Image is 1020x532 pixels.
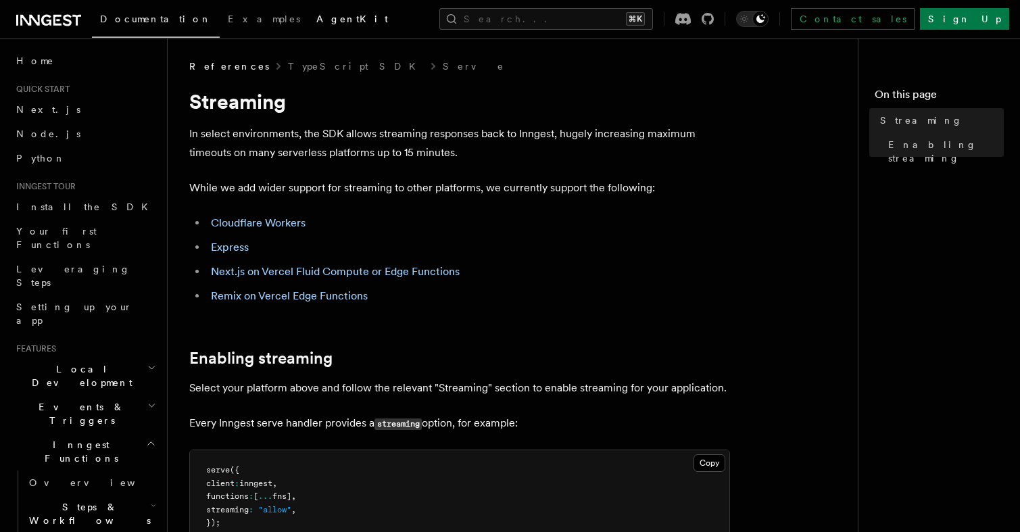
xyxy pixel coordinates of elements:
[272,491,291,501] span: fns]
[11,295,159,333] a: Setting up your app
[875,108,1004,132] a: Streaming
[16,104,80,115] span: Next.js
[239,479,272,488] span: inngest
[291,491,296,501] span: ,
[11,357,159,395] button: Local Development
[258,505,291,514] span: "allow"
[880,114,963,127] span: Streaming
[11,395,159,433] button: Events & Triggers
[291,505,296,514] span: ,
[875,87,1004,108] h4: On this page
[189,59,269,73] span: References
[206,491,249,501] span: functions
[211,241,249,253] a: Express
[736,11,769,27] button: Toggle dark mode
[920,8,1009,30] a: Sign Up
[189,349,333,368] a: Enabling streaming
[206,505,249,514] span: streaming
[11,257,159,295] a: Leveraging Steps
[24,470,159,495] a: Overview
[206,465,230,475] span: serve
[16,301,132,326] span: Setting up your app
[206,518,220,527] span: });
[11,343,56,354] span: Features
[220,4,308,37] a: Examples
[189,178,730,197] p: While we add wider support for streaming to other platforms, we currently support the following:
[189,414,730,433] p: Every Inngest serve handler provides a option, for example:
[11,433,159,470] button: Inngest Functions
[11,84,70,95] span: Quick start
[16,153,66,164] span: Python
[189,89,730,114] h1: Streaming
[211,216,306,229] a: Cloudflare Workers
[235,479,239,488] span: :
[11,97,159,122] a: Next.js
[16,226,97,250] span: Your first Functions
[230,465,239,475] span: ({
[258,491,272,501] span: ...
[694,454,725,472] button: Copy
[29,477,168,488] span: Overview
[272,479,277,488] span: ,
[16,54,54,68] span: Home
[92,4,220,38] a: Documentation
[211,265,460,278] a: Next.js on Vercel Fluid Compute or Edge Functions
[100,14,212,24] span: Documentation
[374,418,422,430] code: streaming
[211,289,368,302] a: Remix on Vercel Edge Functions
[11,181,76,192] span: Inngest tour
[16,264,130,288] span: Leveraging Steps
[11,400,147,427] span: Events & Triggers
[11,49,159,73] a: Home
[439,8,653,30] button: Search...⌘K
[249,491,253,501] span: :
[316,14,388,24] span: AgentKit
[288,59,424,73] a: TypeScript SDK
[11,438,146,465] span: Inngest Functions
[11,219,159,257] a: Your first Functions
[228,14,300,24] span: Examples
[308,4,396,37] a: AgentKit
[11,146,159,170] a: Python
[16,201,156,212] span: Install the SDK
[11,195,159,219] a: Install the SDK
[189,124,730,162] p: In select environments, the SDK allows streaming responses back to Inngest, hugely increasing max...
[16,128,80,139] span: Node.js
[189,379,730,397] p: Select your platform above and follow the relevant "Streaming" section to enable streaming for yo...
[626,12,645,26] kbd: ⌘K
[443,59,505,73] a: Serve
[249,505,253,514] span: :
[24,500,151,527] span: Steps & Workflows
[11,122,159,146] a: Node.js
[11,362,147,389] span: Local Development
[883,132,1004,170] a: Enabling streaming
[791,8,915,30] a: Contact sales
[888,138,1004,165] span: Enabling streaming
[206,479,235,488] span: client
[253,491,258,501] span: [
